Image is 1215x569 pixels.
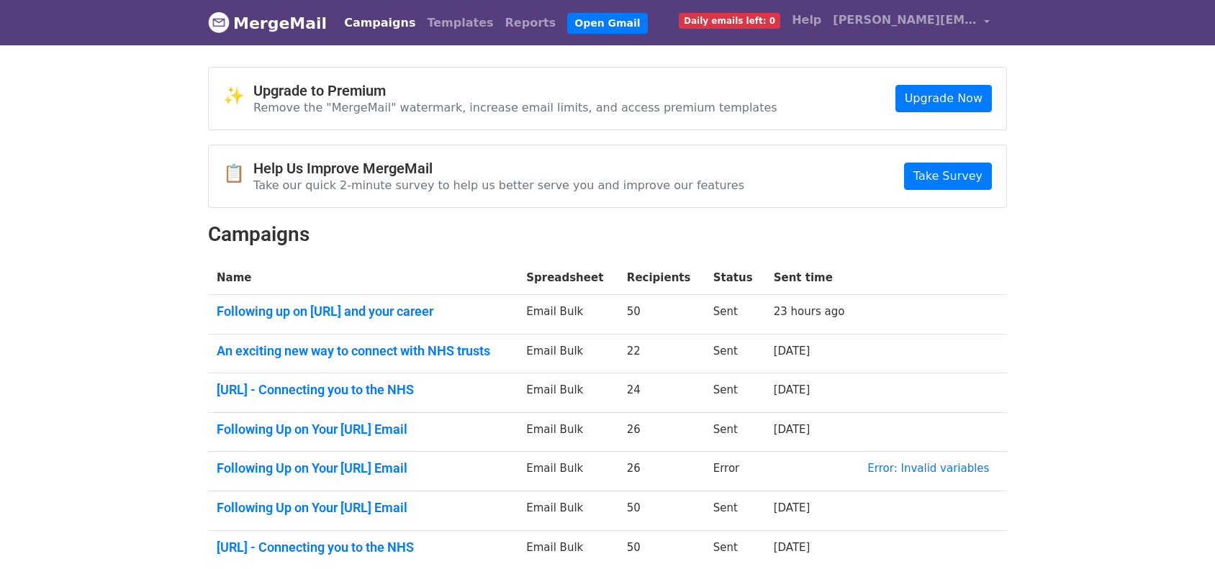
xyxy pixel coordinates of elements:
a: Following Up on Your [URL] Email [217,500,509,516]
td: Email Bulk [518,491,618,531]
a: MergeMail [208,8,327,38]
a: Following Up on Your [URL] Email [217,422,509,437]
td: Email Bulk [518,412,618,452]
a: Take Survey [904,163,992,190]
td: 22 [618,334,705,373]
p: Remove the "MergeMail" watermark, increase email limits, and access premium templates [253,100,777,115]
td: 50 [618,295,705,334]
td: Sent [705,334,765,373]
a: Daily emails left: 0 [673,6,786,35]
h4: Help Us Improve MergeMail [253,160,744,177]
th: Recipients [618,261,705,295]
a: An exciting new way to connect with NHS trusts [217,343,509,359]
a: [DATE] [774,383,810,396]
span: 📋 [223,163,253,184]
td: Sent [705,373,765,413]
th: Sent time [765,261,859,295]
a: [DATE] [774,345,810,358]
a: [DATE] [774,501,810,514]
a: Reports [500,9,562,37]
th: Name [208,261,518,295]
th: Spreadsheet [518,261,618,295]
td: Email Bulk [518,295,618,334]
h2: Campaigns [208,222,1007,247]
td: Sent [705,295,765,334]
h4: Upgrade to Premium [253,82,777,99]
a: Campaigns [338,9,421,37]
td: Email Bulk [518,373,618,413]
td: Error [705,452,765,491]
p: Take our quick 2-minute survey to help us better serve you and improve our features [253,178,744,193]
td: 26 [618,452,705,491]
a: Error: Invalid variables [867,462,989,475]
a: Following Up on Your [URL] Email [217,460,509,476]
td: 24 [618,373,705,413]
a: Templates [421,9,499,37]
td: Email Bulk [518,334,618,373]
span: ✨ [223,86,253,106]
a: Following up on [URL] and your career [217,304,509,319]
a: 23 hours ago [774,305,845,318]
a: [PERSON_NAME][EMAIL_ADDRESS][PERSON_NAME] [827,6,995,40]
a: [DATE] [774,541,810,554]
a: [DATE] [774,423,810,436]
th: Status [705,261,765,295]
a: Open Gmail [567,13,647,34]
a: Help [786,6,827,35]
td: 26 [618,412,705,452]
span: [PERSON_NAME][EMAIL_ADDRESS][PERSON_NAME] [833,12,977,29]
a: [URL] - Connecting you to the NHS [217,540,509,555]
iframe: Chat Widget [1143,500,1215,569]
td: 50 [618,491,705,531]
span: Daily emails left: 0 [679,13,780,29]
td: Sent [705,491,765,531]
a: Upgrade Now [895,85,992,112]
td: Sent [705,412,765,452]
td: Email Bulk [518,452,618,491]
a: [URL] - Connecting you to the NHS [217,382,509,398]
img: MergeMail logo [208,12,230,33]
